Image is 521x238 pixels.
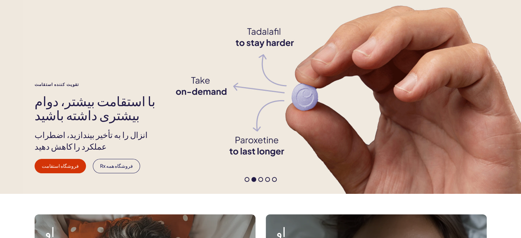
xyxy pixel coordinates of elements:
font: با استقامت بیشتر، دوام بیشتری داشته باشید [35,93,156,123]
font: فروشگاه همه Rx [100,163,133,169]
a: فروشگاه استقامت [35,159,86,173]
a: فروشگاه همه Rx [93,159,140,173]
font: تقویت کننده استقامت [35,82,79,87]
font: فروشگاه استقامت [42,163,79,169]
font: انزال را به تأخیر بیندازید، اضطراب عملکرد را کاهش دهید [35,129,148,151]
